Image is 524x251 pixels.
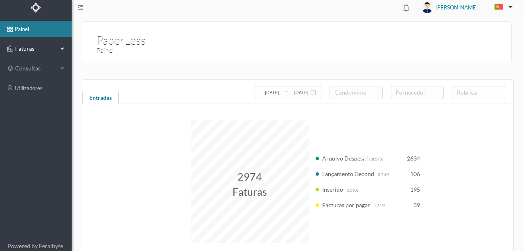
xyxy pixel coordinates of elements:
[15,64,56,72] span: consultas
[322,155,366,162] span: Arquivo Despesa
[413,201,420,208] span: 39
[347,188,358,192] span: 6.56%
[322,170,374,177] span: Lançamento Gecond
[260,88,285,97] input: Data inicial
[401,2,411,13] i: icon: bell
[396,88,436,97] div: fornecedor
[322,201,370,208] span: Facturas por pagar
[422,2,433,13] img: user_titan3.af2715ee.jpg
[378,172,389,177] span: 3.56%
[457,88,497,97] div: rubrica
[407,155,420,162] span: 2634
[31,2,41,13] img: Logo
[322,186,343,193] span: Inserido
[488,1,516,14] button: PT
[310,90,316,95] i: icon: calendar
[374,203,385,208] span: 1.31%
[233,170,267,198] span: 2974 Faturas
[369,156,383,161] span: 88.57%
[13,45,58,53] span: Faturas
[410,170,420,177] span: 106
[82,91,119,107] div: Entradas
[334,88,374,97] div: condomínio
[410,186,420,193] span: 195
[78,5,84,10] i: icon: menu-fold
[289,88,314,97] input: Data final
[97,32,146,35] h1: PaperLess
[97,45,301,56] h3: Painel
